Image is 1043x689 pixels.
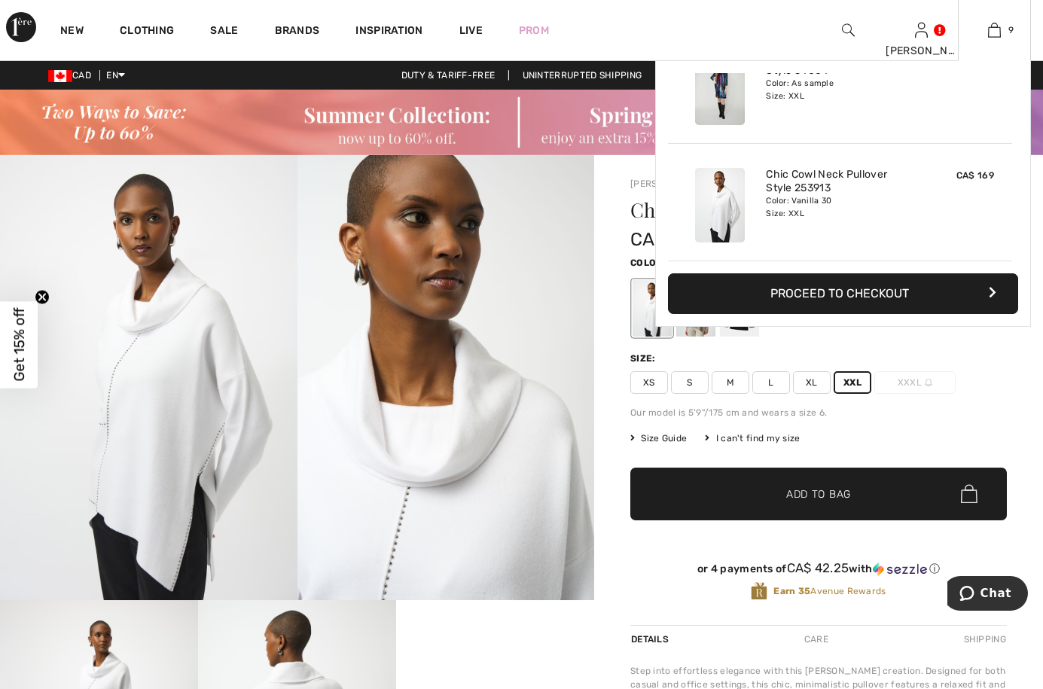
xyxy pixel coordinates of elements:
[630,561,1007,576] div: or 4 payments of with
[925,379,932,386] img: ring-m.svg
[705,431,800,445] div: I can't find my size
[1008,23,1014,37] span: 9
[766,78,914,102] div: Color: As sample Size: XXL
[915,21,928,39] img: My Info
[630,371,668,394] span: XS
[60,24,84,40] a: New
[793,371,831,394] span: XL
[834,371,871,394] span: XXL
[752,371,790,394] span: L
[947,576,1028,614] iframe: Opens a widget where you can chat to one of our agents
[988,21,1001,39] img: My Bag
[275,24,320,40] a: Brands
[787,560,849,575] span: CA$ 42.25
[106,70,125,81] span: EN
[915,23,928,37] a: Sign In
[630,258,666,268] span: Color:
[720,280,759,337] div: Black
[695,168,745,242] img: Chic Cowl Neck Pullover Style 253913
[630,229,700,250] span: CA$ 169
[786,486,851,502] span: Add to Bag
[630,352,659,365] div: Size:
[751,581,767,602] img: Avenue Rewards
[791,626,841,653] div: Care
[630,468,1007,520] button: Add to Bag
[519,23,549,38] a: Prom
[873,562,927,576] img: Sezzle
[773,584,886,598] span: Avenue Rewards
[630,561,1007,581] div: or 4 payments ofCA$ 42.25withSezzle Click to learn more about Sezzle
[630,431,687,445] span: Size Guide
[874,371,956,394] span: XXXL
[695,50,745,125] img: Mini Shift Dress with Pockets Style 34004
[766,195,914,219] div: Color: Vanilla 30 Size: XXL
[35,289,50,304] button: Close teaser
[633,280,672,337] div: Vanilla 30
[630,178,706,189] a: [PERSON_NAME]
[48,70,97,81] span: CAD
[6,12,36,42] img: 1ère Avenue
[48,70,72,82] img: Canadian Dollar
[773,586,810,596] strong: Earn 35
[712,371,749,394] span: M
[11,308,28,382] span: Get 15% off
[355,24,422,40] span: Inspiration
[956,170,994,181] span: CA$ 169
[210,24,238,40] a: Sale
[120,24,174,40] a: Clothing
[959,21,1030,39] a: 9
[886,43,957,59] div: [PERSON_NAME]
[960,626,1007,653] div: Shipping
[668,273,1018,314] button: Proceed to Checkout
[842,21,855,39] img: search the website
[459,23,483,38] a: Live
[297,155,595,600] img: Chic Cowl Neck Pullover Style 253913. 2
[671,371,709,394] span: S
[961,484,977,504] img: Bag.svg
[766,168,914,195] a: Chic Cowl Neck Pullover Style 253913
[676,280,715,337] div: Oatmeal Melange
[630,200,944,220] h1: Chic Cowl Neck Pullover Style 253913
[630,626,672,653] div: Details
[630,406,1007,419] div: Our model is 5'9"/175 cm and wears a size 6.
